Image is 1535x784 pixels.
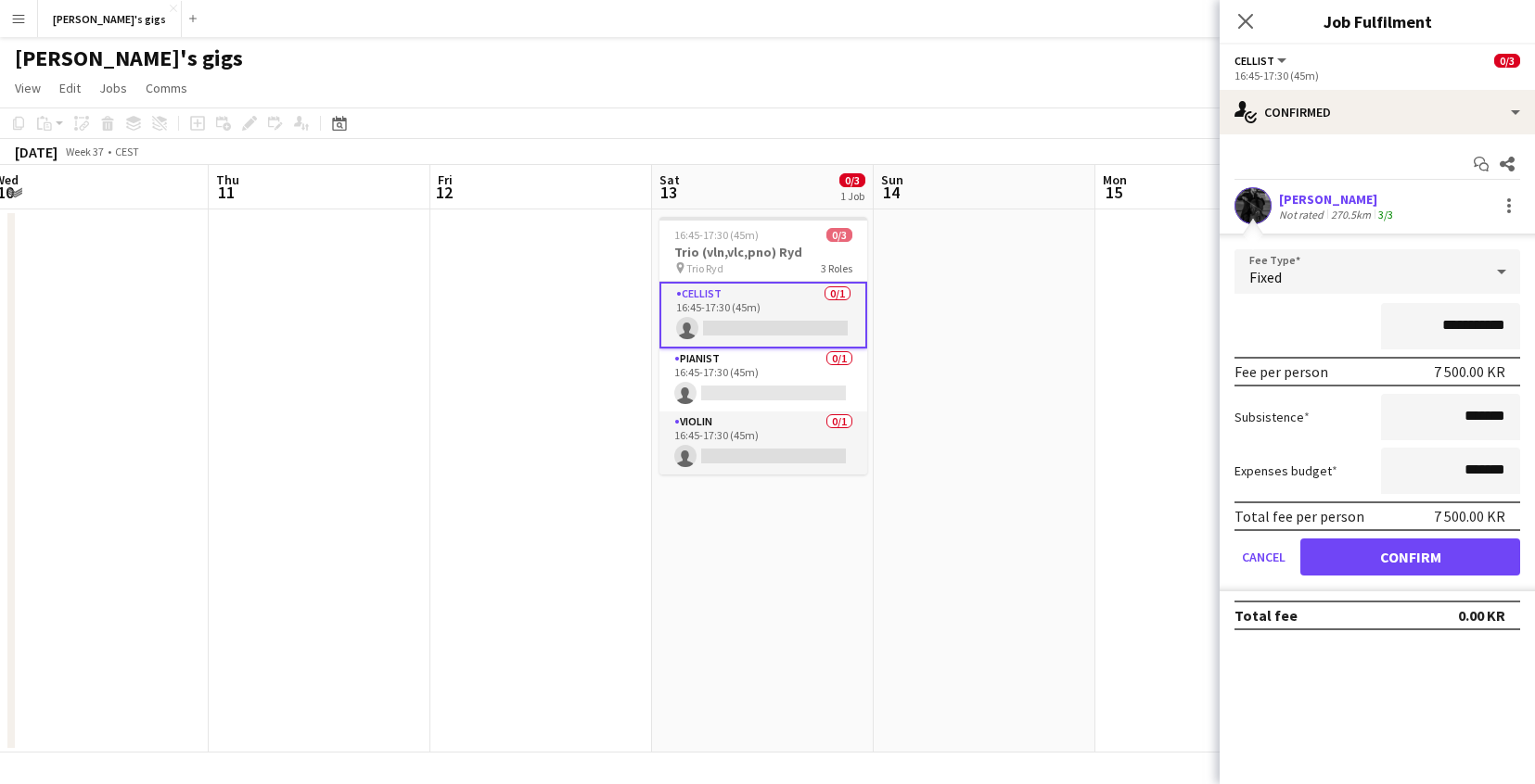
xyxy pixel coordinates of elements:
a: Edit [52,76,88,100]
span: 12 [435,182,453,203]
span: Comms [146,80,187,96]
h1: [PERSON_NAME]'s gigs [15,44,243,72]
button: Cellist [1234,54,1289,68]
a: Jobs [92,76,134,100]
h3: Job Fulfilment [1220,9,1535,33]
span: View [15,80,41,96]
div: 7 500.00 KR [1434,362,1505,381]
span: Sun [881,171,903,188]
div: CEST [115,145,139,158]
span: Edit [59,80,81,96]
span: Fri [438,171,453,188]
div: 16:45-17:30 (45m) [1234,69,1520,82]
span: 14 [878,182,903,203]
button: Cancel [1234,538,1293,575]
div: [PERSON_NAME] [1279,191,1397,208]
span: 13 [657,182,680,203]
div: Total fee [1234,606,1298,625]
span: 3 Roles [821,261,852,275]
app-skills-label: 3/3 [1378,208,1393,221]
label: Subsistence [1234,409,1310,425]
span: Mon [1103,171,1127,188]
span: 0/3 [1494,54,1520,68]
span: Jobs [99,80,127,96]
span: 0/3 [839,173,865,187]
span: Fixed [1249,268,1282,286]
span: Cellist [1234,54,1274,68]
div: Not rated [1279,208,1327,221]
div: Total fee per person [1234,507,1364,525]
span: Week 37 [61,145,108,158]
span: 15 [1100,182,1127,203]
span: Thu [216,171,239,188]
label: Expenses budget [1234,462,1337,479]
div: 1 Job [840,189,864,203]
span: 16:45-17:30 (45m) [674,228,759,242]
app-card-role: Cellist0/116:45-17:30 (45m) [659,282,867,348]
a: Comms [138,76,195,100]
div: Confirmed [1220,90,1535,134]
button: Confirm [1300,538,1520,575]
app-job-card: 16:45-17:30 (45m)0/3Trio (vln,vlc,pno) Ryd Trio Ryd3 RolesCellist0/116:45-17:30 (45m) Pianist0/11... [659,217,867,474]
div: 7 500.00 KR [1434,507,1505,525]
span: 11 [213,182,239,203]
a: View [7,76,48,100]
app-card-role: Pianist0/116:45-17:30 (45m) [659,348,867,411]
div: Fee per person [1234,362,1328,381]
span: Sat [659,171,680,188]
button: [PERSON_NAME]'s gigs [38,1,182,37]
div: 270.5km [1327,208,1375,221]
div: [DATE] [15,143,58,161]
span: Trio Ryd [686,261,723,275]
app-card-role: Violin0/116:45-17:30 (45m) [659,411,867,474]
span: 0/3 [826,228,852,242]
h3: Trio (vln,vlc,pno) Ryd [659,244,867,260]
div: 0.00 KR [1458,606,1505,625]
